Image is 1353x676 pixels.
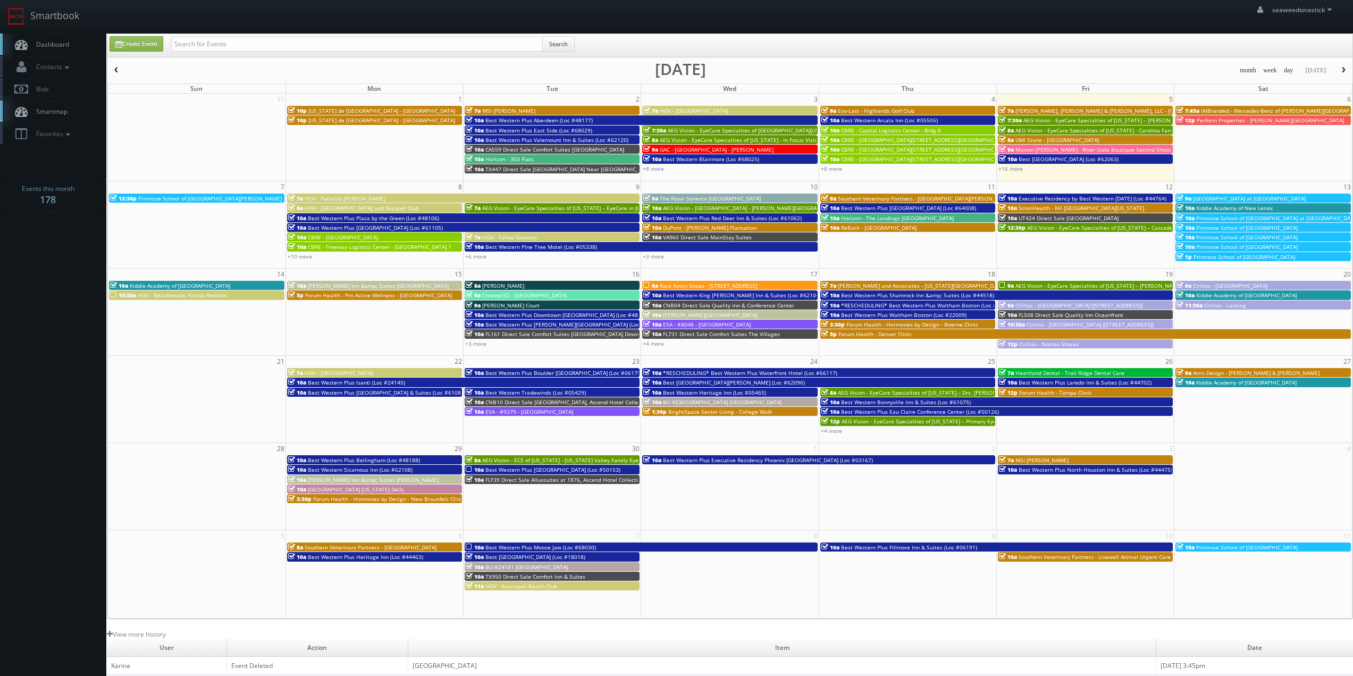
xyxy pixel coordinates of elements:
[643,136,658,144] span: 8a
[999,282,1014,289] span: 9a
[466,544,484,551] span: 10a
[663,233,752,241] span: VA960 Direct Sale MainStay Suites
[1019,340,1079,348] span: Cirillas - Norton Shores
[663,379,805,386] span: Best [GEOGRAPHIC_DATA][PERSON_NAME] (Loc #62096)
[466,573,484,580] span: 10a
[466,330,484,338] span: 10a
[288,476,306,483] span: 10a
[308,233,378,241] span: CBRE - [GEOGRAPHIC_DATA]
[482,282,524,289] span: [PERSON_NAME]
[990,94,996,105] span: 4
[999,204,1017,212] span: 10a
[643,214,661,222] span: 10a
[821,408,839,415] span: 10a
[1176,544,1195,551] span: 10a
[288,389,306,396] span: 10a
[308,214,439,222] span: Best Western Plus Plaza by the Green (Loc #48106)
[485,563,568,571] span: BU #24181 [GEOGRAPHIC_DATA]
[1176,116,1195,124] span: 12p
[842,418,1065,425] span: AEG Vision - EyeCare Specialties of [US_STATE] – Primary EyeCare ([GEOGRAPHIC_DATA])
[1196,233,1298,241] span: Primrose School of [GEOGRAPHIC_DATA]
[821,195,836,202] span: 9a
[466,398,484,406] span: 10a
[643,146,658,153] span: 9a
[482,107,535,114] span: MSI [PERSON_NAME]
[485,146,624,153] span: CA559 Direct Sale Comfort Suites [GEOGRAPHIC_DATA]
[305,369,373,377] span: HGV - [GEOGRAPHIC_DATA]
[308,486,404,493] span: [GEOGRAPHIC_DATA] [US_STATE] Dells
[1019,155,1119,163] span: Best [GEOGRAPHIC_DATA] (Loc #62063)
[663,204,846,212] span: AEG Vision - [GEOGRAPHIC_DATA] - [PERSON_NAME][GEOGRAPHIC_DATA]
[999,116,1022,124] span: 7:30a
[1196,544,1298,551] span: Primrose School of [GEOGRAPHIC_DATA]
[846,321,978,328] span: Forum Health - Hormones by Design - Boerne Clinic
[821,155,839,163] span: 10a
[288,243,306,251] span: 10a
[999,340,1018,348] span: 12p
[660,136,839,144] span: AEG Vision - EyeCare Specialties of [US_STATE] - In Focus Vision Center
[643,204,661,212] span: 10a
[1259,64,1281,77] button: week
[821,127,839,134] span: 10a
[643,379,661,386] span: 10a
[668,127,895,134] span: AEG Vision - EyeCare Specialties of [GEOGRAPHIC_DATA][US_STATE] - [GEOGRAPHIC_DATA]
[663,224,757,231] span: DuPont - [PERSON_NAME] Plantation
[999,146,1014,153] span: 9a
[466,204,481,212] span: 7a
[643,127,666,134] span: 7:30a
[821,107,836,114] span: 9a
[1301,64,1330,77] button: [DATE]
[485,330,652,338] span: FL161 Direct Sale Comfort Suites [GEOGRAPHIC_DATA] Downtown
[288,553,306,561] span: 10a
[8,8,25,25] img: smartbook-logo.png
[1204,302,1246,309] span: Cirillas - Lansing
[31,107,68,116] span: Smartmap
[1019,379,1152,386] span: Best Western Plus Laredo Inn & Suites (Loc #44702)
[466,476,484,483] span: 10a
[190,84,203,93] span: Sun
[999,224,1026,231] span: 12:30p
[485,116,593,124] span: Best Western Plus Aberdeen (Loc #48177)
[466,155,484,163] span: 10a
[288,195,303,202] span: 7a
[288,456,306,464] span: 10a
[288,466,306,473] span: 10a
[1176,253,1192,261] span: 1p
[643,321,661,328] span: 10a
[110,36,163,52] a: Create Event
[643,107,658,114] span: 7a
[457,94,463,105] span: 1
[466,243,484,251] span: 10a
[485,389,586,396] span: Best Western Tradewinds (Loc #05429)
[288,379,306,386] span: 10a
[308,476,439,483] span: [PERSON_NAME] Inn &amp; Suites [PERSON_NAME]
[821,398,839,406] span: 10a
[1196,243,1298,251] span: Primrose School of [GEOGRAPHIC_DATA]
[821,291,839,299] span: 10a
[1168,94,1174,105] span: 5
[466,291,481,299] span: 9a
[485,136,628,144] span: Best Western Plus Valemount Inn & Suites (Loc #62120)
[663,398,781,406] span: BU #[GEOGRAPHIC_DATA] [GEOGRAPHIC_DATA]
[999,155,1017,163] span: 10a
[1236,64,1260,77] button: month
[1015,136,1099,144] span: UMI Stone - [GEOGRAPHIC_DATA]
[821,136,839,144] span: 10a
[288,495,312,503] span: 3:30p
[643,195,658,202] span: 9a
[821,427,842,435] a: +4 more
[838,330,912,338] span: Forum Health - Denver Clinic
[466,282,481,289] span: 8a
[655,64,706,74] h2: [DATE]
[643,389,661,396] span: 10a
[138,195,282,202] span: Primrose School of [GEOGRAPHIC_DATA][PERSON_NAME]
[643,408,667,415] span: 1:30p
[466,408,484,415] span: 10a
[31,85,49,94] span: Bids
[466,369,484,377] span: 10a
[485,476,644,483] span: FLF39 Direct Sale Alluxsuites at 1876, Ascend Hotel Collection
[663,330,780,338] span: FL731 Direct Sale Comfort Suites The Villages
[999,456,1014,464] span: 7a
[723,84,736,93] span: Wed
[841,224,917,231] span: ReBath - [GEOGRAPHIC_DATA]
